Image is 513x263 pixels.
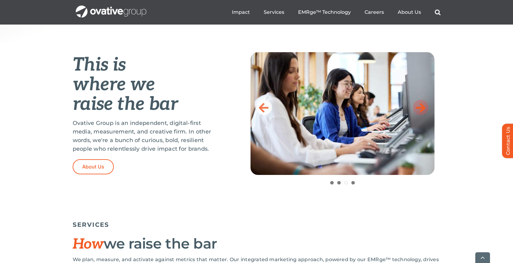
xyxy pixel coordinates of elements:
[435,9,441,15] a: Search
[73,236,104,253] span: How
[264,9,284,15] a: Services
[232,2,441,22] nav: Menu
[73,119,220,153] p: Ovative Group is an independent, digital-first media, measurement, and creative firm. In other wo...
[365,9,384,15] a: Careers
[344,181,348,184] a: 3
[73,74,155,96] em: where we
[73,54,126,76] em: This is
[232,9,250,15] a: Impact
[337,181,341,184] a: 2
[298,9,351,15] a: EMRge™ Technology
[73,93,178,115] em: raise the bar
[398,9,421,15] a: About Us
[73,159,114,174] a: About Us
[73,236,441,252] h2: we raise the bar
[351,181,355,184] a: 4
[82,164,105,170] span: About Us
[73,221,441,228] h5: SERVICES
[76,5,146,11] a: OG_Full_horizontal_WHT
[330,181,334,184] a: 1
[251,52,435,175] img: Home-Raise-the-Bar-3-scaled.jpg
